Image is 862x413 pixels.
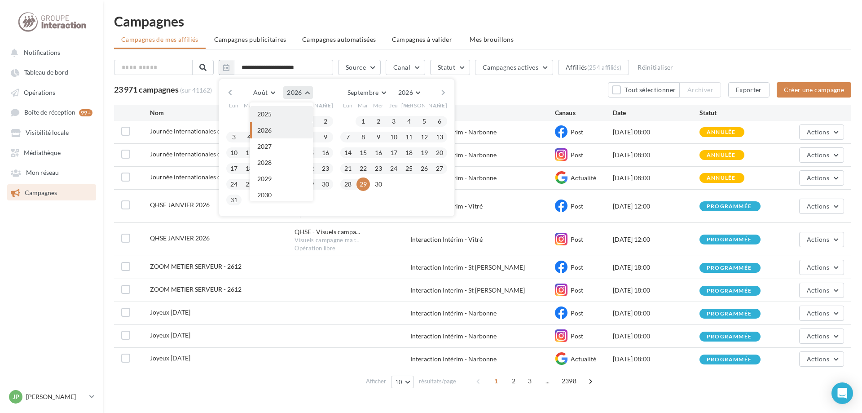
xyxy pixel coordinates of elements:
[372,178,385,191] button: 30
[372,162,385,175] button: 23
[5,44,94,60] button: Notifications
[250,138,313,155] button: 2027
[613,235,699,244] div: [DATE] 12:00
[613,151,699,160] div: [DATE] 08:00
[410,202,555,211] div: Interaction Intérim - Vitré
[5,124,98,140] a: Visibilité locale
[150,308,190,316] span: Joyeux noël
[227,193,241,207] button: 31
[372,130,385,144] button: 9
[295,227,360,236] span: QHSE - Visuels campa...
[227,146,241,160] button: 10
[150,285,242,293] span: ZOOM METIER SERVEUR - 2612
[613,108,699,117] div: Date
[114,84,179,94] span: 23 971 campagnes
[433,115,446,128] button: 6
[341,146,355,160] button: 14
[410,173,555,182] div: Interaction Intérim - Narbonne
[319,178,332,191] button: 30
[613,355,699,364] div: [DATE] 08:00
[386,60,425,75] button: Canal
[807,286,829,294] span: Actions
[150,201,210,209] span: QHSE JANVIER 2026
[807,151,829,159] span: Actions
[250,187,313,203] button: 2030
[799,232,844,247] button: Actions
[523,374,537,388] span: 3
[257,142,272,150] span: 2027
[410,151,555,160] div: Interaction Intérim - Narbonne
[402,146,416,160] button: 18
[24,69,68,76] span: Tableau de bord
[410,355,555,364] div: Interaction Intérim - Narbonne
[391,376,414,388] button: 10
[634,62,677,73] button: Réinitialiser
[571,235,583,243] span: Post
[707,204,752,209] div: programmée
[319,162,332,175] button: 23
[24,89,55,96] span: Opérations
[341,178,355,191] button: 28
[807,174,829,182] span: Actions
[395,86,424,99] button: 2026
[295,236,359,244] span: Visuels campagne mar...
[555,108,613,117] div: Canaux
[150,331,190,339] span: Joyeux noël
[250,171,313,187] button: 2029
[244,102,255,109] span: Mar
[571,263,583,271] span: Post
[150,127,245,135] span: Journée internationales des forêts
[387,146,400,160] button: 17
[25,189,57,196] span: Campagnes
[387,162,400,175] button: 24
[433,162,446,175] button: 27
[372,115,385,128] button: 2
[229,102,239,109] span: Lun
[356,146,370,160] button: 15
[295,244,410,253] div: Opération libre
[707,288,752,294] div: programmée
[387,115,400,128] button: 3
[507,374,521,388] span: 2
[338,60,381,75] button: Source
[430,60,470,75] button: Statut
[777,82,851,98] button: Créer une campagne
[541,374,555,388] span: ...
[831,382,853,404] div: Open Intercom Messenger
[7,388,96,405] a: JP [PERSON_NAME]
[257,126,272,134] span: 2026
[410,332,555,341] div: Interaction Intérim - Narbonne
[410,286,555,295] div: Interaction Interim - St [PERSON_NAME]
[799,306,844,321] button: Actions
[470,36,514,43] span: Mes brouillons
[356,178,370,191] button: 29
[410,108,555,117] div: Affilié
[319,146,332,160] button: 16
[571,202,583,210] span: Post
[707,129,735,135] div: annulée
[483,63,538,71] span: Campagnes actives
[398,89,413,96] span: 2026
[227,162,241,175] button: 17
[259,102,270,109] span: Mer
[253,89,268,96] span: Août
[613,202,699,211] div: [DATE] 12:00
[392,35,453,44] span: Campagnes à valider
[799,170,844,186] button: Actions
[434,102,445,109] span: Dim
[356,162,370,175] button: 22
[150,173,245,181] span: Journée internationales des forêts
[613,263,699,272] div: [DATE] 18:00
[433,130,446,144] button: 13
[227,178,241,191] button: 24
[214,36,286,43] span: Campagnes publicitaires
[319,115,332,128] button: 2
[5,104,98,120] a: Boîte de réception 99+
[26,392,86,401] p: [PERSON_NAME]
[250,122,313,138] button: 2026
[242,178,256,191] button: 25
[242,162,256,175] button: 18
[114,14,851,28] h1: Campagnes
[707,265,752,271] div: programmée
[489,374,504,388] span: 1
